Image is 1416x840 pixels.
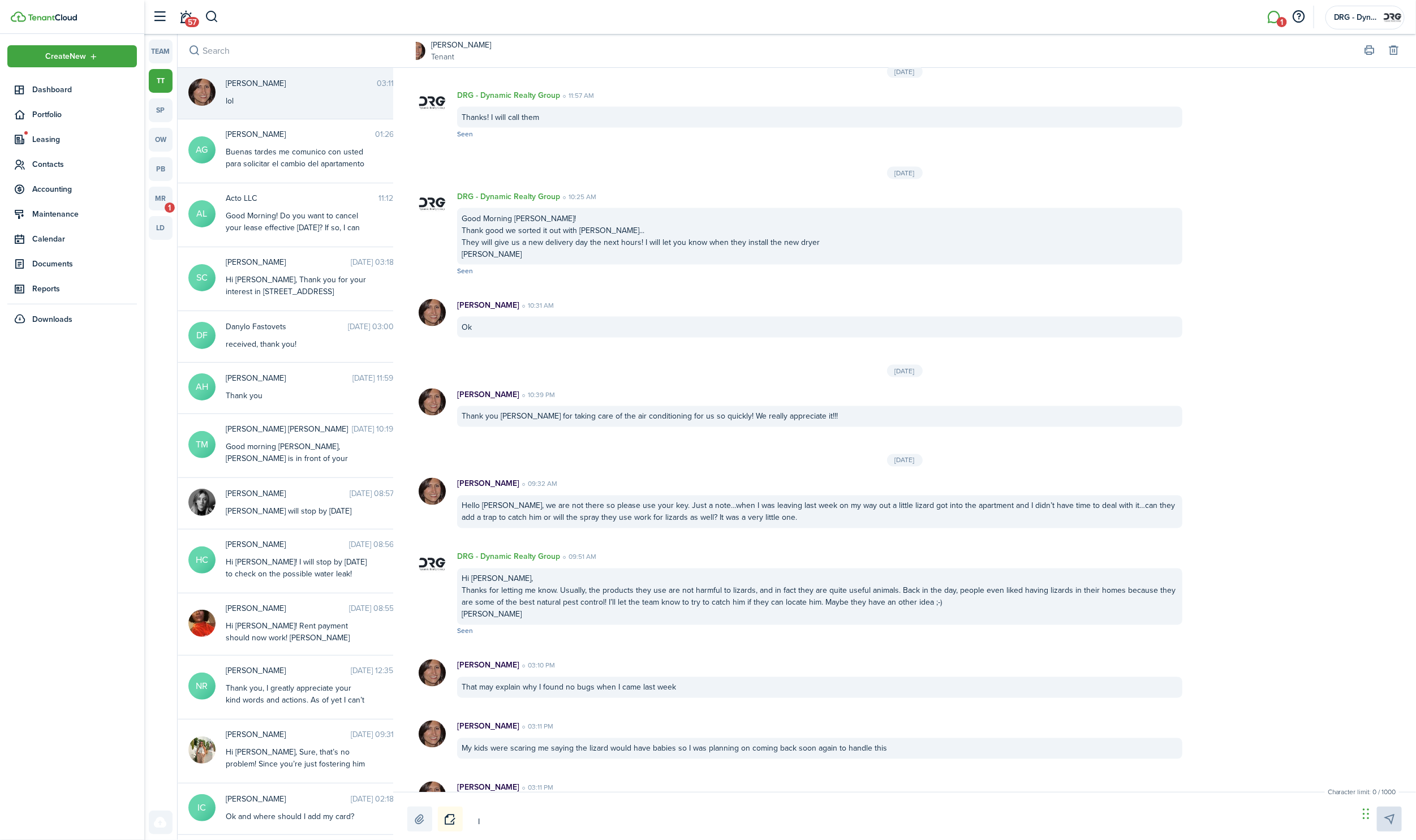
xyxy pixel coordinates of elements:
p: [PERSON_NAME] [457,389,519,400]
div: [PERSON_NAME] will stop by [DATE] [226,505,367,517]
time: [DATE] 12:35 AM [351,665,407,677]
img: Lauren Schafer [188,736,216,764]
p: [PERSON_NAME] [457,299,519,311]
div: Hello [PERSON_NAME], we are not there so please use your key. Just a note…when I was leaving last... [457,496,1182,528]
time: [DATE] 11:59 AM [352,372,407,384]
avatar-text: HC [188,546,216,574]
div: Thanks! I will call them [457,107,1182,128]
button: Open sidebar [149,6,171,28]
span: Helen Cabral [226,539,349,550]
time: [DATE] 09:31 PM [351,729,407,740]
span: Downloads [32,313,72,325]
div: Thank you [226,390,367,402]
div: Good Morning [PERSON_NAME]! Thank good we sorted it out with [PERSON_NAME]... They will give us a... [457,208,1182,265]
img: Irene Monyard [419,660,446,687]
span: 1 [165,203,175,213]
span: Arlety Guerra [226,128,375,140]
div: [DATE] [887,167,923,179]
time: 11:57 AM [560,91,594,101]
img: Violet Paley-Conway [188,489,216,516]
avatar-text: AG [188,136,216,163]
a: tt [149,69,173,93]
img: Tawanna Bland [188,610,216,637]
span: Lauren Schafer [226,729,351,740]
span: Documents [32,258,137,270]
span: Tania Minguet Pacheco [226,423,352,435]
a: sp [149,98,173,122]
div: [DATE] [887,66,923,78]
div: Hi [PERSON_NAME]! Rent payment should now work! [PERSON_NAME] [226,620,367,644]
div: Drag [1363,797,1370,831]
span: Anjuman Hossain [226,372,352,384]
span: Dashboard [32,84,137,96]
time: [DATE] 08:57 PM [350,488,407,499]
span: Nick Russell [226,665,351,677]
time: 10:39 PM [519,390,555,400]
time: [DATE] 03:18 PM [351,256,407,268]
span: Accounting [32,183,137,195]
span: Create New [46,53,87,61]
button: Delete [1386,43,1402,59]
button: Search [205,7,219,27]
button: Notice [438,807,463,832]
time: 10:31 AM [519,300,554,311]
time: [DATE] 08:55 PM [349,602,407,614]
a: Reports [7,278,137,300]
img: Irene Monyard [407,42,425,60]
iframe: Chat Widget [1359,786,1416,840]
span: Violet Paley-Conway [226,488,350,499]
div: Hi [PERSON_NAME]! I will stop by [DATE] to check on the possible water leak! [PERSON_NAME] [226,556,367,592]
avatar-text: DF [188,322,216,349]
time: [DATE] 08:56 PM [349,539,407,550]
button: Search [187,43,203,59]
p: DRG - Dynamic Realty Group [457,551,560,563]
span: Reports [32,283,137,295]
time: 03:11 PM [519,722,553,732]
span: Portfolio [32,109,137,120]
span: Leasing [32,133,137,145]
a: Tenant [431,51,491,63]
div: Thank you, I greatly appreciate your kind words and actions. As of yet I can’t say a timeline. Tw... [226,682,367,753]
input: search [178,34,416,67]
img: Irene Monyard [419,721,446,748]
avatar-text: NR [188,673,216,700]
a: team [149,40,173,63]
img: DRG - Dynamic Realty Group [419,89,446,117]
time: [DATE] 03:00 PM [348,321,407,333]
button: Open resource center [1289,7,1309,27]
p: [PERSON_NAME] [457,478,519,490]
time: 03:10 PM [519,661,555,671]
button: Open menu [7,45,137,67]
span: Calendar [32,233,137,245]
span: Acto LLC [226,192,378,204]
div: Buenas tardes me comunico con usted para solicitar el cambio del apartamento 1H por el 3H en cuan... [226,146,367,217]
time: 03:11 PM [377,77,407,89]
a: Notifications [175,3,197,32]
span: 57 [185,17,199,27]
div: lol [226,95,367,107]
a: ow [149,128,173,152]
a: pb [149,157,173,181]
time: 09:32 AM [519,479,557,489]
div: Hi [PERSON_NAME], Thank you for your interest in [STREET_ADDRESS][PERSON_NAME] Unfortunately, the... [226,274,367,381]
span: Danylo Fastovets [226,321,348,333]
span: Shanika Cooper [226,256,351,268]
img: DRG - Dynamic Realty Group [419,191,446,218]
time: 03:11 PM [519,783,553,793]
small: Character limit: 0 / 1000 [1325,787,1399,797]
span: Seen [457,266,473,276]
img: Irene Monyard [188,79,216,106]
a: [PERSON_NAME] [431,39,491,51]
div: Good morning [PERSON_NAME], [PERSON_NAME] is in front of your door, can you please open the door?... [226,441,367,488]
a: mr [149,187,173,210]
time: 01:26 PM [375,128,407,140]
img: Irene Monyard [419,389,446,416]
span: Seen [457,626,473,636]
div: Ok and where should I add my card? [226,811,367,822]
span: Tawanna Bland [226,602,349,614]
p: [PERSON_NAME] [457,660,519,671]
span: Irene Monyard [226,77,377,89]
img: Irene Monyard [419,782,446,809]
